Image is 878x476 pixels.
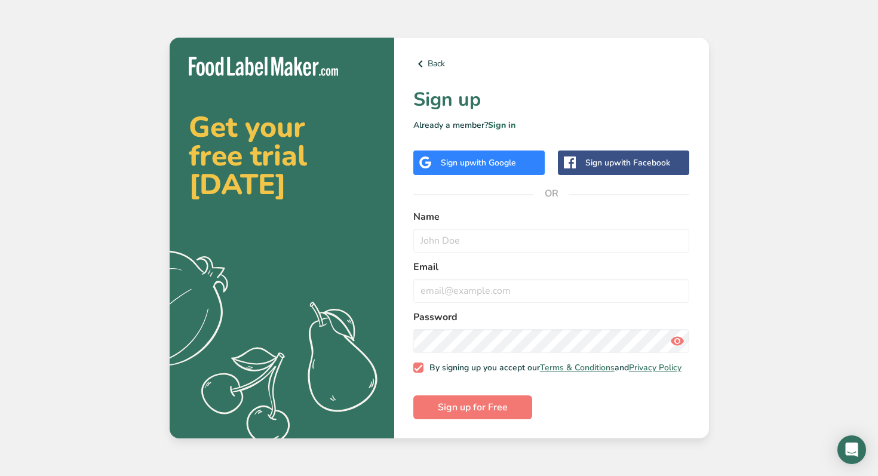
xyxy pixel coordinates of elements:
[413,119,690,131] p: Already a member?
[189,113,375,199] h2: Get your free trial [DATE]
[413,395,532,419] button: Sign up for Free
[629,362,681,373] a: Privacy Policy
[413,279,690,303] input: email@example.com
[488,119,515,131] a: Sign in
[585,156,670,169] div: Sign up
[533,176,569,211] span: OR
[413,310,690,324] label: Password
[413,210,690,224] label: Name
[413,260,690,274] label: Email
[423,363,681,373] span: By signing up you accept our and
[441,156,516,169] div: Sign up
[837,435,866,464] div: Open Intercom Messenger
[413,229,690,253] input: John Doe
[540,362,615,373] a: Terms & Conditions
[614,157,670,168] span: with Facebook
[413,85,690,114] h1: Sign up
[438,400,508,414] span: Sign up for Free
[413,57,690,71] a: Back
[469,157,516,168] span: with Google
[189,57,338,76] img: Food Label Maker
